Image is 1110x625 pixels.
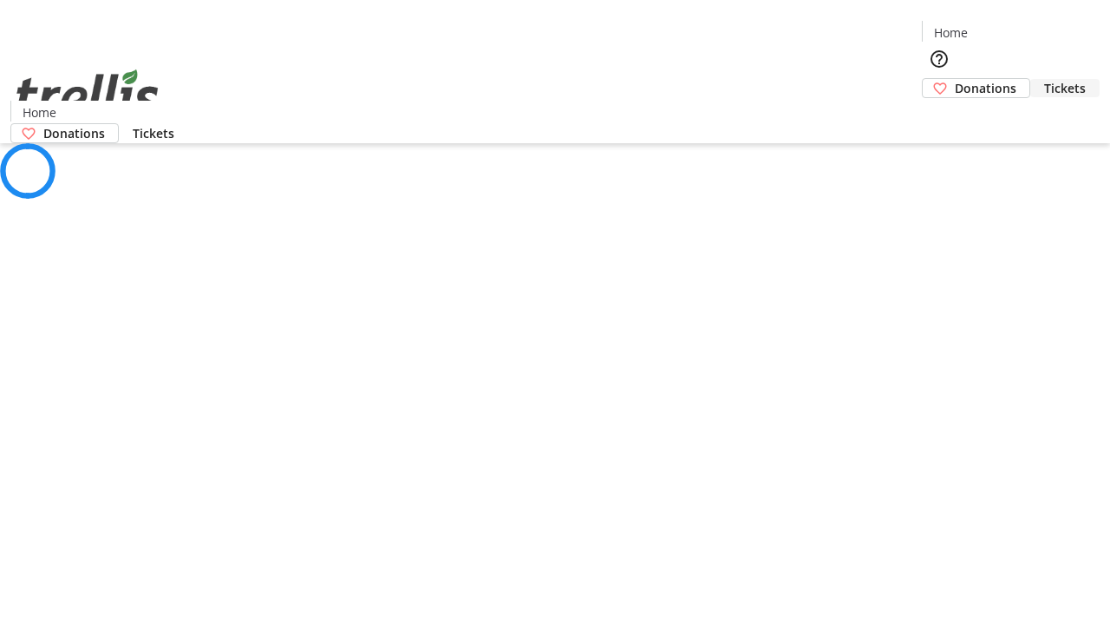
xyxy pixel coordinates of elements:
span: Tickets [133,124,174,142]
a: Home [923,23,978,42]
a: Tickets [119,124,188,142]
button: Cart [922,98,957,133]
span: Donations [43,124,105,142]
img: Orient E2E Organization nSBodVTfVw's Logo [10,50,165,137]
a: Tickets [1030,79,1100,97]
a: Donations [922,78,1030,98]
a: Donations [10,123,119,143]
span: Home [23,103,56,122]
span: Home [934,23,968,42]
span: Tickets [1044,79,1086,97]
a: Home [11,103,67,122]
span: Donations [955,79,1016,97]
button: Help [922,42,957,76]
